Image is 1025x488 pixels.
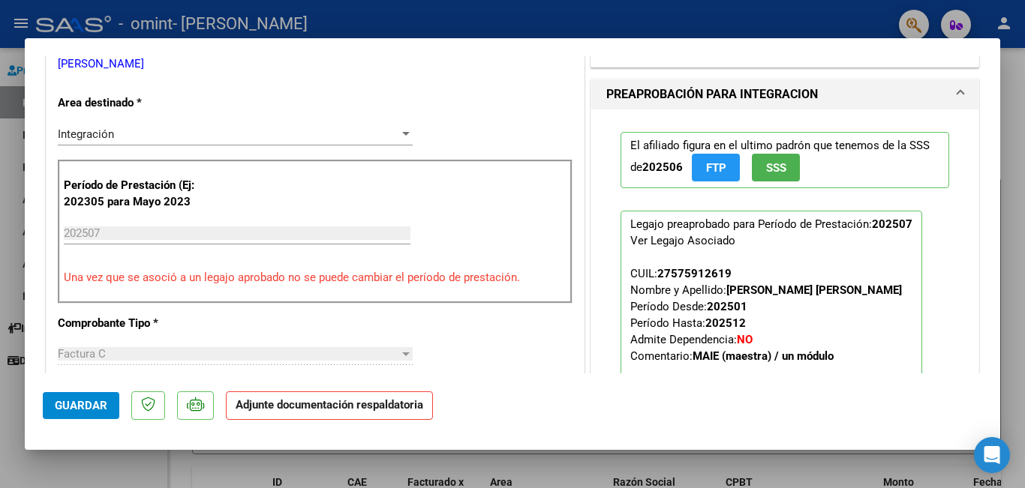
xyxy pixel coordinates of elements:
[630,267,902,363] span: CUIL: Nombre y Apellido: Período Desde: Período Hasta: Admite Dependencia:
[606,85,818,103] h1: PREAPROBACIÓN PARA INTEGRACION
[64,177,215,211] p: Período de Prestación (Ej: 202305 para Mayo 2023
[630,232,735,249] div: Ver Legajo Asociado
[621,132,949,188] p: El afiliado figura en el ultimo padrón que tenemos de la SSS de
[591,79,978,109] mat-expansion-panel-header: PREAPROBACIÓN PARA INTEGRACION
[872,217,912,231] strong: 202507
[766,161,786,175] span: SSS
[974,437,1010,473] div: Open Intercom Messenger
[692,154,740,181] button: FTP
[58,55,573,73] p: [PERSON_NAME]
[591,109,978,445] div: PREAPROBACIÓN PARA INTEGRACION
[642,160,683,174] strong: 202506
[693,349,834,363] strong: MAIE (maestra) / un módulo
[657,265,732,282] div: 27575912619
[621,211,922,410] p: Legajo preaprobado para Período de Prestación:
[58,315,212,332] p: Comprobante Tipo *
[43,392,119,419] button: Guardar
[58,94,212,112] p: Area destinado *
[58,127,114,141] span: Integración
[752,154,800,181] button: SSS
[64,269,567,286] p: Una vez que se asoció a un legajo aprobado no se puede cambiar el período de prestación.
[55,399,107,412] span: Guardar
[706,161,726,175] span: FTP
[737,333,753,346] strong: NO
[58,347,106,361] span: Factura C
[705,316,746,330] strong: 202512
[726,283,902,297] strong: [PERSON_NAME] [PERSON_NAME]
[236,398,423,412] strong: Adjunte documentación respaldatoria
[630,349,834,363] span: Comentario:
[707,300,747,313] strong: 202501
